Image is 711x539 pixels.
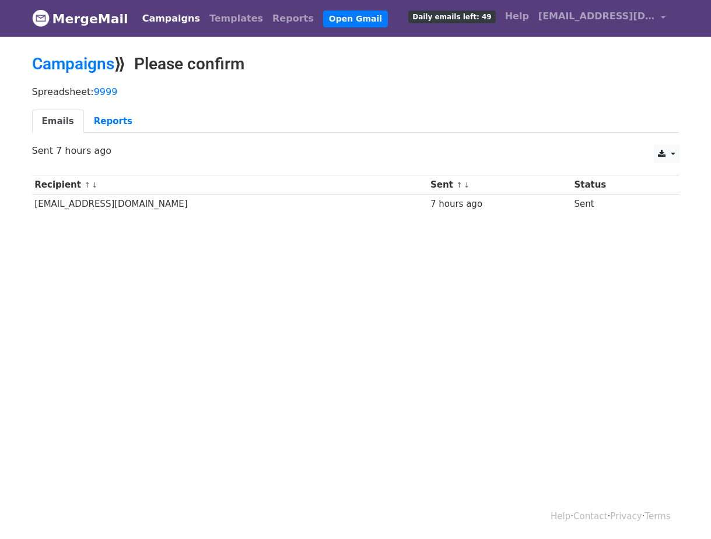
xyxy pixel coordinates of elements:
[323,10,388,27] a: Open Gmail
[538,9,655,23] span: [EMAIL_ADDRESS][DOMAIN_NAME]
[94,86,118,97] a: 9999
[32,175,428,195] th: Recipient
[610,511,642,522] a: Privacy
[573,511,607,522] a: Contact
[32,110,84,133] a: Emails
[572,195,666,214] td: Sent
[456,181,463,189] a: ↑
[32,9,50,27] img: MergeMail logo
[408,10,495,23] span: Daily emails left: 49
[84,110,142,133] a: Reports
[92,181,98,189] a: ↓
[32,6,128,31] a: MergeMail
[32,86,680,98] p: Spreadsheet:
[32,54,680,74] h2: ⟫ Please confirm
[645,511,670,522] a: Terms
[428,175,571,195] th: Sent
[551,511,570,522] a: Help
[32,195,428,214] td: [EMAIL_ADDRESS][DOMAIN_NAME]
[572,175,666,195] th: Status
[84,181,90,189] a: ↑
[32,145,680,157] p: Sent 7 hours ago
[464,181,470,189] a: ↓
[500,5,534,28] a: Help
[404,5,500,28] a: Daily emails left: 49
[534,5,670,32] a: [EMAIL_ADDRESS][DOMAIN_NAME]
[205,7,268,30] a: Templates
[32,54,114,73] a: Campaigns
[430,198,569,211] div: 7 hours ago
[138,7,205,30] a: Campaigns
[268,7,318,30] a: Reports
